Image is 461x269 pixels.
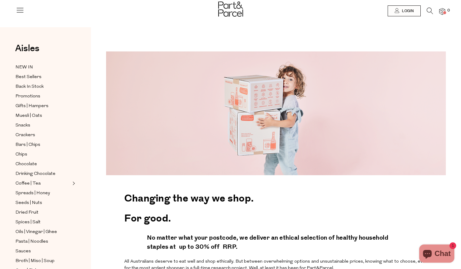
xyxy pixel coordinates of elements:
[15,228,71,236] a: Oils | Vinegar | Ghee
[15,151,27,158] span: Chips
[15,83,44,90] span: Back In Stock
[147,230,405,256] h4: No matter what your postcode, we deliver an ethical selection of healthy household staples at up ...
[15,189,71,197] a: Spreads | Honey
[15,93,71,100] a: Promotions
[446,8,451,13] span: 0
[15,122,30,129] span: Snacks
[15,141,40,149] span: Bars | Chips
[15,161,37,168] span: Chocolate
[15,257,71,265] a: Broth | Miso | Soup
[15,209,71,216] a: Dried Fruit
[218,2,243,17] img: Part&Parcel
[106,51,446,175] img: 220427_Part_Parcel-0698-1344x490.png
[15,151,71,158] a: Chips
[15,170,71,178] a: Drinking Chocolate
[15,218,71,226] a: Spices | Salt
[15,258,55,265] span: Broth | Miso | Soup
[417,244,456,264] inbox-online-store-chat: Shopify online store chat
[15,141,71,149] a: Bars | Chips
[15,122,71,129] a: Snacks
[15,74,42,81] span: Best Sellers
[15,112,71,120] a: Muesli | Oats
[15,180,71,187] a: Coffee | Tea
[15,170,55,178] span: Drinking Chocolate
[15,83,71,90] a: Back In Stock
[15,132,35,139] span: Crackers
[15,160,71,168] a: Chocolate
[15,44,39,59] a: Aisles
[15,238,48,245] span: Pasta | Noodles
[439,8,445,15] a: 0
[400,8,414,14] span: Login
[15,228,57,236] span: Oils | Vinegar | Ghee
[388,5,421,16] a: Login
[15,131,71,139] a: Crackers
[15,219,41,226] span: Spices | Salt
[15,64,71,71] a: NEW IN
[15,190,50,197] span: Spreads | Honey
[71,180,75,187] button: Expand/Collapse Coffee | Tea
[15,248,71,255] a: Sauces
[15,64,33,71] span: NEW IN
[15,209,38,216] span: Dried Fruit
[124,187,428,207] h2: Changing the way we shop.
[15,180,41,187] span: Coffee | Tea
[15,199,71,207] a: Seeds | Nuts
[15,93,40,100] span: Promotions
[15,102,71,110] a: Gifts | Hampers
[15,248,31,255] span: Sauces
[15,73,71,81] a: Best Sellers
[15,238,71,245] a: Pasta | Noodles
[15,112,42,120] span: Muesli | Oats
[124,207,428,227] h2: For good.
[15,199,42,207] span: Seeds | Nuts
[15,42,39,55] span: Aisles
[15,103,48,110] span: Gifts | Hampers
